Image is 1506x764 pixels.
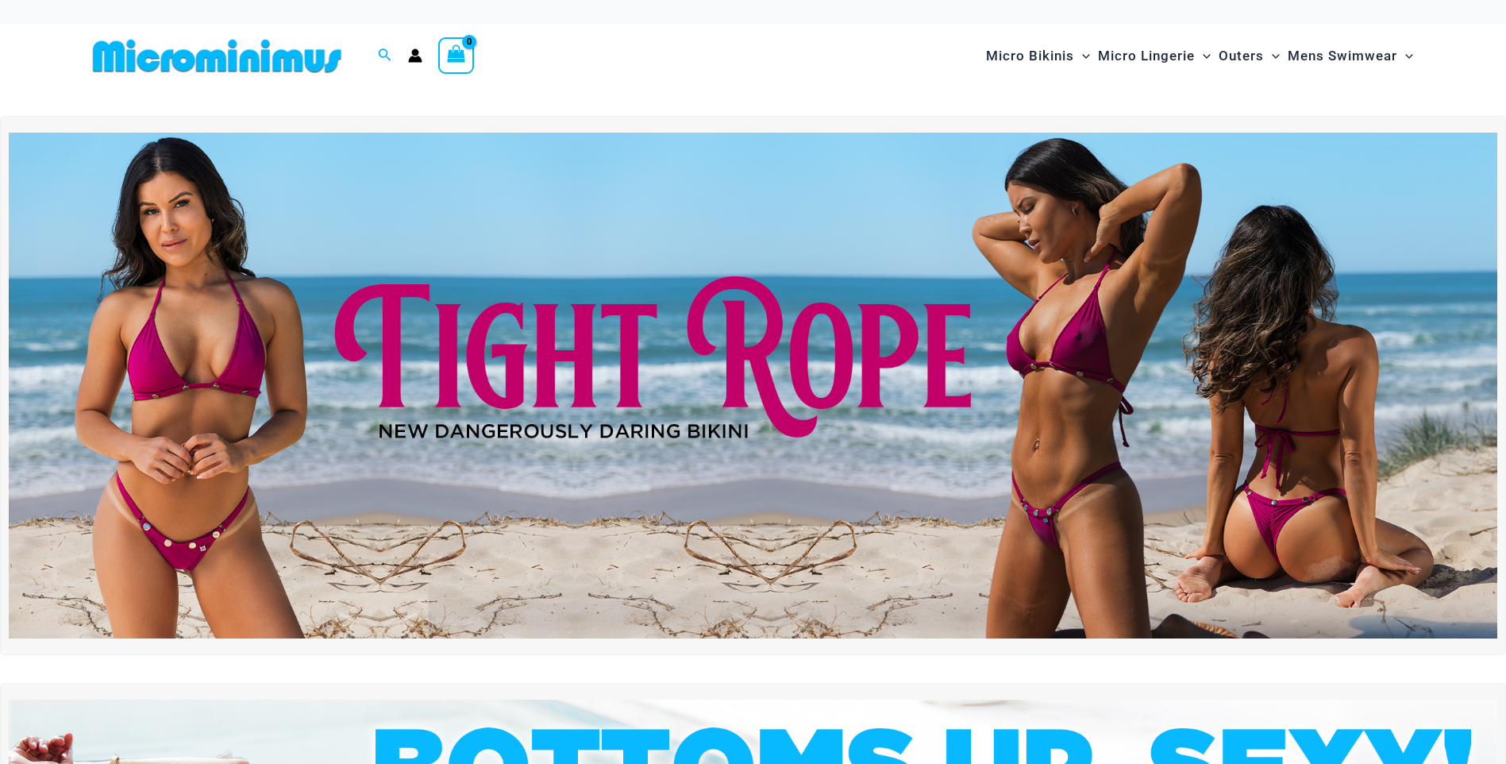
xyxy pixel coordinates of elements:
[986,36,1074,76] span: Micro Bikinis
[980,29,1420,83] nav: Site Navigation
[1074,36,1090,76] span: Menu Toggle
[87,38,348,74] img: MM SHOP LOGO FLAT
[1094,32,1215,80] a: Micro LingerieMenu ToggleMenu Toggle
[1264,36,1280,76] span: Menu Toggle
[9,133,1497,639] img: Tight Rope Pink Bikini
[1215,32,1284,80] a: OutersMenu ToggleMenu Toggle
[378,46,392,66] a: Search icon link
[982,32,1094,80] a: Micro BikinisMenu ToggleMenu Toggle
[408,48,422,63] a: Account icon link
[1195,36,1211,76] span: Menu Toggle
[1219,36,1264,76] span: Outers
[1098,36,1195,76] span: Micro Lingerie
[1397,36,1413,76] span: Menu Toggle
[1288,36,1397,76] span: Mens Swimwear
[438,37,475,74] a: View Shopping Cart, empty
[1284,32,1417,80] a: Mens SwimwearMenu ToggleMenu Toggle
